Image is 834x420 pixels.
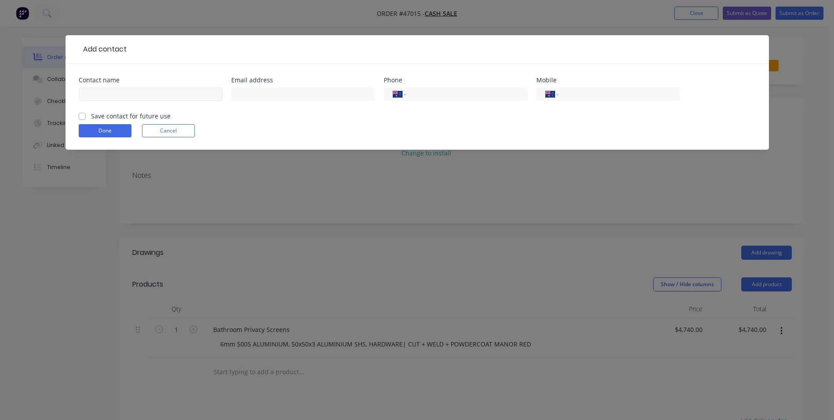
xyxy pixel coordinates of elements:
[536,77,680,83] div: Mobile
[79,77,222,83] div: Contact name
[231,77,375,83] div: Email address
[79,124,131,137] button: Done
[142,124,195,137] button: Cancel
[91,111,171,121] label: Save contact for future use
[384,77,528,83] div: Phone
[79,44,127,55] div: Add contact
